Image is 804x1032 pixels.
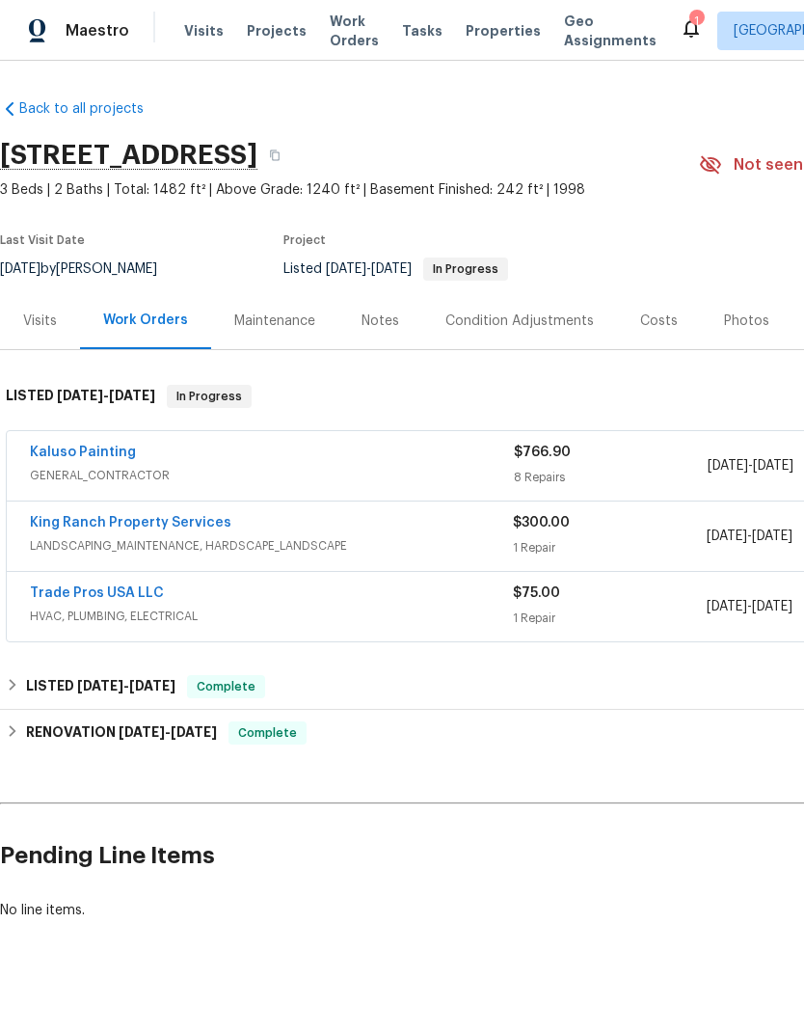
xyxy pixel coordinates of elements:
[466,21,541,41] span: Properties
[752,600,792,613] span: [DATE]
[109,389,155,402] span: [DATE]
[30,466,514,485] span: GENERAL_CONTRACTOR
[30,516,231,530] a: King Ranch Property Services
[247,21,307,41] span: Projects
[371,262,412,276] span: [DATE]
[23,312,57,331] div: Visits
[119,725,217,739] span: -
[66,21,129,41] span: Maestro
[514,468,708,487] div: 8 Repairs
[77,679,123,693] span: [DATE]
[184,21,224,41] span: Visits
[234,312,315,331] div: Maintenance
[707,597,792,616] span: -
[707,600,747,613] span: [DATE]
[425,263,506,275] span: In Progress
[57,389,155,402] span: -
[689,12,703,31] div: 1
[708,459,748,473] span: [DATE]
[30,586,164,600] a: Trade Pros USA LLC
[30,607,513,626] span: HVAC, PLUMBING, ELECTRICAL
[171,725,217,739] span: [DATE]
[257,138,292,173] button: Copy Address
[513,586,560,600] span: $75.00
[103,311,188,330] div: Work Orders
[326,262,366,276] span: [DATE]
[514,446,571,459] span: $766.90
[708,456,793,475] span: -
[564,12,657,50] span: Geo Assignments
[445,312,594,331] div: Condition Adjustments
[119,725,165,739] span: [DATE]
[707,527,792,546] span: -
[513,516,570,530] span: $300.00
[77,679,175,693] span: -
[30,536,513,556] span: LANDSCAPING_MAINTENANCE, HARDSCAPE_LANDSCAPE
[57,389,103,402] span: [DATE]
[26,675,175,698] h6: LISTED
[724,312,769,331] div: Photos
[283,262,508,276] span: Listed
[707,530,747,543] span: [DATE]
[402,24,442,38] span: Tasks
[30,446,136,459] a: Kaluso Painting
[6,385,155,408] h6: LISTED
[752,530,792,543] span: [DATE]
[362,312,399,331] div: Notes
[513,609,706,628] div: 1 Repair
[230,723,305,743] span: Complete
[326,262,412,276] span: -
[330,12,379,50] span: Work Orders
[129,679,175,693] span: [DATE]
[189,677,263,696] span: Complete
[283,234,326,246] span: Project
[640,312,678,331] div: Costs
[513,538,706,557] div: 1 Repair
[753,459,793,473] span: [DATE]
[26,721,217,745] h6: RENOVATION
[169,387,250,406] span: In Progress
